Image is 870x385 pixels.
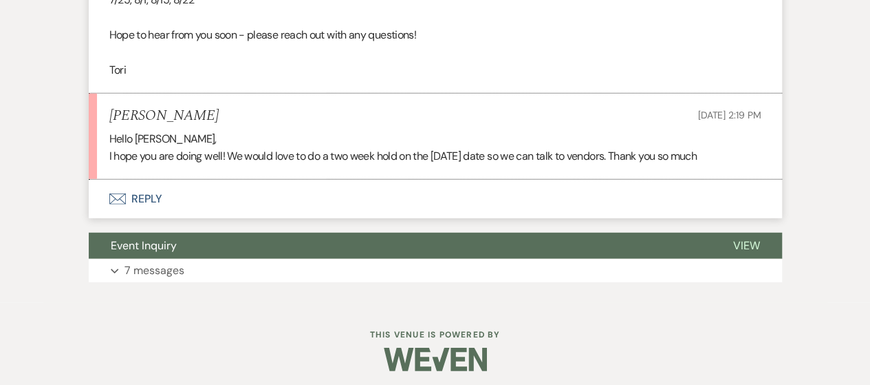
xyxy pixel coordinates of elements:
span: View [733,238,760,253]
img: Weven Logo [384,335,487,384]
p: I hope you are doing well! We would love to do a two week hold on the [DATE] date so we can talk ... [109,147,761,165]
h5: [PERSON_NAME] [109,107,219,125]
p: Hello [PERSON_NAME], [109,130,761,148]
button: View [711,233,782,259]
p: Hope to hear from you soon - please reach out with any questions! [109,26,761,44]
button: Reply [89,180,782,218]
button: 7 messages [89,259,782,282]
span: [DATE] 2:19 PM [697,109,761,121]
p: 7 messages [124,262,184,280]
span: Event Inquiry [111,238,177,253]
p: Tori [109,61,761,79]
button: Event Inquiry [89,233,711,259]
